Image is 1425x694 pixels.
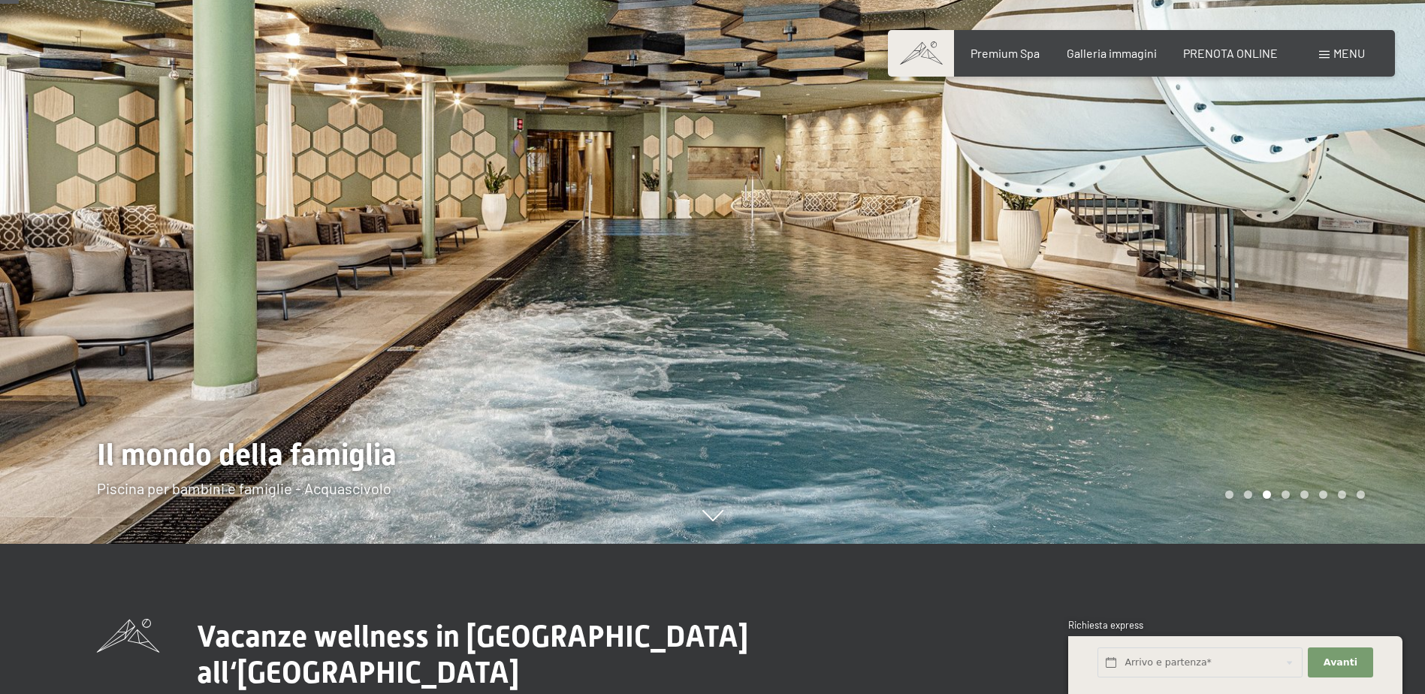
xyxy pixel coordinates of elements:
a: Premium Spa [971,46,1040,60]
div: Carousel Page 7 [1338,490,1346,499]
button: Avanti [1308,647,1372,678]
div: Carousel Page 5 [1300,490,1309,499]
a: PRENOTA ONLINE [1183,46,1278,60]
div: Carousel Page 6 [1319,490,1327,499]
a: Galleria immagini [1067,46,1157,60]
span: Vacanze wellness in [GEOGRAPHIC_DATA] all‘[GEOGRAPHIC_DATA] [197,619,748,690]
div: Carousel Page 1 [1225,490,1233,499]
div: Carousel Page 3 (Current Slide) [1263,490,1271,499]
span: Menu [1333,46,1365,60]
span: Avanti [1324,656,1357,669]
div: Carousel Page 2 [1244,490,1252,499]
div: Carousel Page 4 [1282,490,1290,499]
span: Richiesta express [1068,619,1143,631]
div: Carousel Page 8 [1357,490,1365,499]
div: Carousel Pagination [1220,490,1365,499]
